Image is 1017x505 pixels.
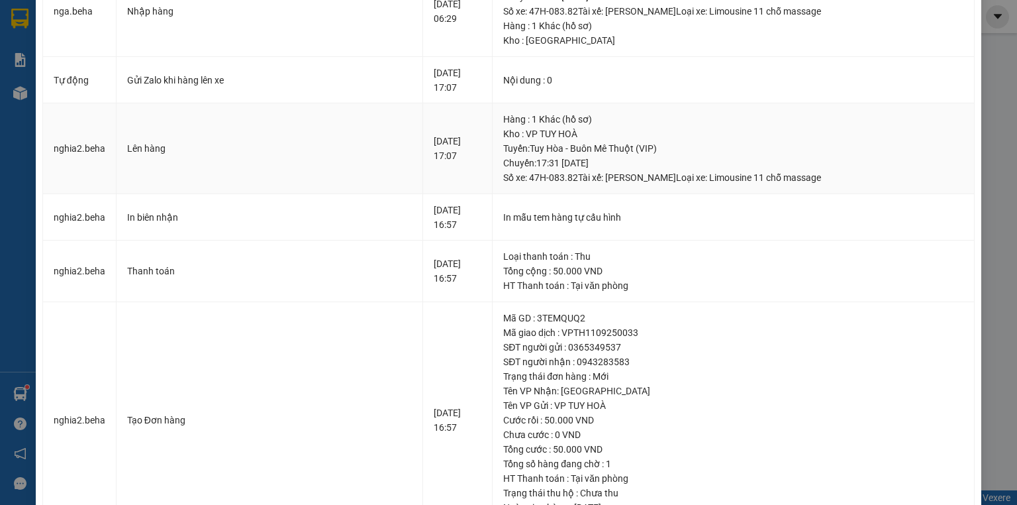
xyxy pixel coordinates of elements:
div: SĐT người nhận : 0943283583 [503,355,963,369]
div: Tổng cước : 50.000 VND [503,442,963,457]
div: [DATE] 16:57 [434,203,481,232]
div: [DATE] 16:57 [434,256,481,286]
div: Hàng : 1 Khác (hồ sơ) [503,19,963,33]
div: Kho : [GEOGRAPHIC_DATA] [503,33,963,48]
div: Tạo Đơn hàng [127,413,412,427]
div: Tuyến : Tuy Hòa - Buôn Mê Thuột (VIP) Chuyến: 17:31 [DATE] Số xe: 47H-083.82 Tài xế: [PERSON_NAME... [503,141,963,185]
div: Chưa cước : 0 VND [503,427,963,442]
td: nghia2.beha [43,241,117,302]
div: [DATE] 16:57 [434,406,481,435]
div: [DATE] 17:07 [434,66,481,95]
div: SĐT người gửi : 0365349537 [503,340,963,355]
div: Nội dung : 0 [503,73,963,87]
div: Nhập hàng [127,4,412,19]
div: In mẫu tem hàng tự cấu hình [503,210,963,225]
div: Loại thanh toán : Thu [503,249,963,264]
td: nghia2.beha [43,194,117,241]
div: Tổng cộng : 50.000 VND [503,264,963,278]
div: HT Thanh toán : Tại văn phòng [503,471,963,486]
div: Kho : VP TUY HOÀ [503,127,963,141]
div: Trạng thái thu hộ : Chưa thu [503,486,963,500]
div: Gửi Zalo khi hàng lên xe [127,73,412,87]
div: Mã GD : 3TEMQUQ2 [503,311,963,325]
div: [DATE] 17:07 [434,134,481,163]
div: Tổng số hàng đang chờ : 1 [503,457,963,471]
div: In biên nhận [127,210,412,225]
div: Hàng : 1 Khác (hồ sơ) [503,112,963,127]
div: HT Thanh toán : Tại văn phòng [503,278,963,293]
td: Tự động [43,57,117,104]
div: Trạng thái đơn hàng : Mới [503,369,963,384]
div: Thanh toán [127,264,412,278]
div: Tên VP Gửi : VP TUY HOÀ [503,398,963,413]
div: Tên VP Nhận: [GEOGRAPHIC_DATA] [503,384,963,398]
div: Lên hàng [127,141,412,156]
div: Mã giao dịch : VPTH1109250033 [503,325,963,340]
td: nghia2.beha [43,103,117,194]
div: Cước rồi : 50.000 VND [503,413,963,427]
